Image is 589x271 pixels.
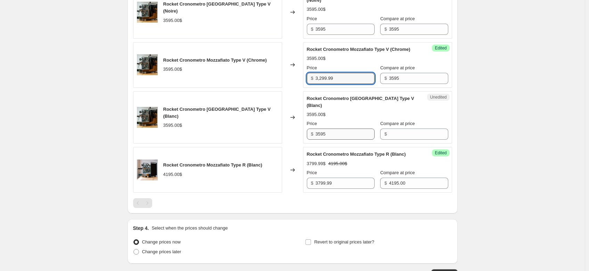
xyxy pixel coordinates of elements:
span: Edited [435,150,447,156]
span: Rocket Cronometro Mozzafiato Type V (Chrome) [163,57,267,63]
div: 3595.00$ [307,55,326,62]
span: Rocket Cronometro Mozzafiato Type R (Blanc) [163,162,262,168]
span: Change prices later [142,249,181,254]
span: Compare at price [380,16,415,21]
span: Price [307,16,317,21]
span: Compare at price [380,121,415,126]
span: Price [307,170,317,175]
span: Revert to original prices later? [314,239,374,245]
span: Price [307,65,317,70]
span: Rocket Cronometro Mozzafiato Type V (Chrome) [307,47,410,52]
span: Compare at price [380,65,415,70]
span: $ [311,26,313,32]
span: $ [311,76,313,81]
img: rocket-cronometro-mozzafiato-type-v-machines-espresso-rocket-rkt-res-mozz-v-chr-882322_80x.jpg [137,107,158,128]
span: Change prices now [142,239,181,245]
div: 3595.00$ [163,122,182,129]
span: Rocket Cronometro [GEOGRAPHIC_DATA] Type V (Blanc) [307,96,414,108]
div: 3595.00$ [307,111,326,118]
nav: Pagination [133,198,152,208]
strike: 4195.00$ [328,160,347,167]
span: Rocket Cronometro [GEOGRAPHIC_DATA] Type V (Noire) [163,1,271,14]
span: $ [311,180,313,186]
div: 3799.99$ [307,160,326,167]
div: 3595.00$ [163,66,182,73]
h2: Step 4. [133,225,149,232]
div: 3595.00$ [163,17,182,24]
span: $ [311,131,313,137]
p: Select when the prices should change [152,225,228,232]
div: 3595.00$ [307,6,326,13]
div: 4195.00$ [163,171,182,178]
span: $ [384,131,387,137]
img: rocket-cronometro-mozzafiato-type-v-machines-espresso-rocket-rkt-res-mozz-v-chr-882322_80x.jpg [137,54,158,75]
span: $ [384,180,387,186]
span: Edited [435,45,447,51]
span: $ [384,26,387,32]
span: $ [384,76,387,81]
span: Rocket Cronometro Mozzafiato Type R (Blanc) [307,152,406,157]
img: rocket-cronometro-mozzafiato-type-v-machines-espresso-rocket-rkt-res-mozz-v-chr-882322_80x.jpg [137,2,158,23]
span: Rocket Cronometro [GEOGRAPHIC_DATA] Type V (Blanc) [163,107,271,119]
img: rocket-cronometro-mozzafiato-type-r-machines-espresso-rocket-rkt-res-mozz-r-blk-970330_80x.jpg [137,160,158,180]
span: Compare at price [380,170,415,175]
span: Price [307,121,317,126]
span: Unedited [430,94,447,100]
